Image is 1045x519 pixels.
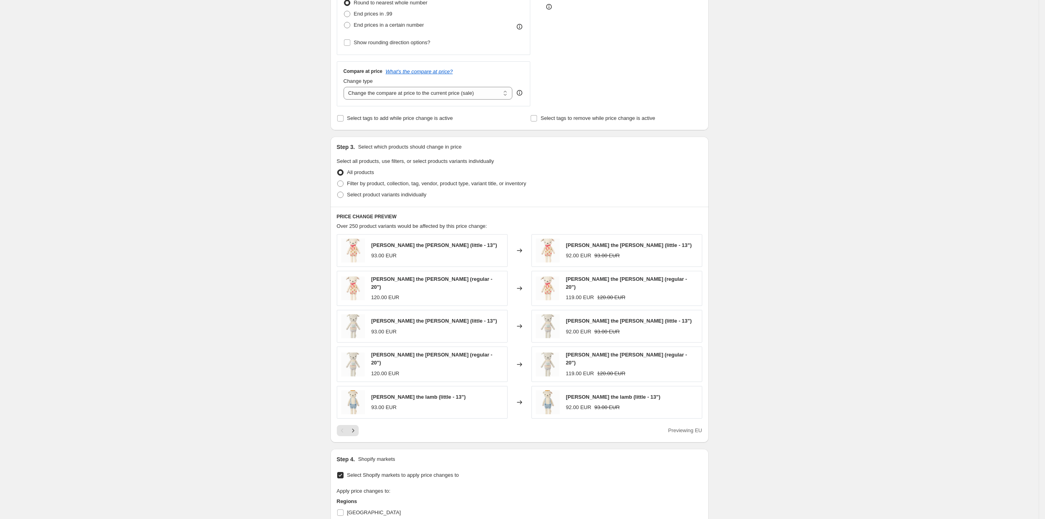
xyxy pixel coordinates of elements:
p: Shopify markets [358,455,395,463]
span: [PERSON_NAME] the [PERSON_NAME] (little - 13") [566,318,692,324]
h3: Regions [337,497,488,505]
div: 92.00 EUR [566,252,592,260]
button: What's the compare at price? [386,69,453,74]
div: help [516,89,523,97]
strike: 93.00 EUR [594,403,620,411]
img: Sebastian_80x.jpg [536,390,560,414]
span: Previewing EU [668,427,702,433]
img: Sebastian_80x.jpg [341,390,365,414]
p: Select which products should change in price [358,143,461,151]
span: All products [347,169,374,175]
img: Avery_80x.jpg [341,353,365,376]
span: [PERSON_NAME] the [PERSON_NAME] (regular - 20") [566,352,687,366]
span: [PERSON_NAME] the [PERSON_NAME] (regular - 20") [371,276,492,290]
h2: Step 4. [337,455,355,463]
h6: PRICE CHANGE PREVIEW [337,213,702,220]
span: Select tags to add while price change is active [347,115,453,121]
button: Next [348,425,359,436]
img: Lucy_b9a5b377-e706-4005-bfd5-2bf399d5fdfb_80x.jpg [341,239,365,262]
span: Select tags to remove while price change is active [541,115,655,121]
div: 93.00 EUR [371,328,397,336]
span: Show rounding direction options? [354,39,430,45]
div: 93.00 EUR [371,403,397,411]
h3: Compare at price [344,68,383,74]
strike: 93.00 EUR [594,328,620,336]
span: Change type [344,78,373,84]
span: [PERSON_NAME] the lamb (little - 13") [371,394,466,400]
span: [PERSON_NAME] the [PERSON_NAME] (little - 13") [371,242,497,248]
img: Lucy_b9a5b377-e706-4005-bfd5-2bf399d5fdfb_80x.jpg [536,239,560,262]
img: Avery_80x.jpg [341,314,365,338]
div: 119.00 EUR [566,370,594,378]
span: [GEOGRAPHIC_DATA] [347,509,401,515]
span: [PERSON_NAME] the [PERSON_NAME] (regular - 20") [371,352,492,366]
span: [PERSON_NAME] the lamb (little - 13") [566,394,660,400]
div: 92.00 EUR [566,403,592,411]
strike: 93.00 EUR [594,252,620,260]
span: Filter by product, collection, tag, vendor, product type, variant title, or inventory [347,180,526,186]
span: Select Shopify markets to apply price changes to [347,472,459,478]
img: Avery_80x.jpg [536,314,560,338]
div: 93.00 EUR [371,252,397,260]
span: End prices in a certain number [354,22,424,28]
img: Lucy_b9a5b377-e706-4005-bfd5-2bf399d5fdfb_80x.jpg [536,276,560,300]
div: 120.00 EUR [371,294,399,302]
h2: Step 3. [337,143,355,151]
div: 92.00 EUR [566,328,592,336]
strike: 120.00 EUR [597,294,625,302]
span: Over 250 product variants would be affected by this price change: [337,223,487,229]
span: Apply price changes to: [337,488,391,494]
span: [PERSON_NAME] the [PERSON_NAME] (regular - 20") [566,276,687,290]
img: Lucy_b9a5b377-e706-4005-bfd5-2bf399d5fdfb_80x.jpg [341,276,365,300]
span: Select all products, use filters, or select products variants individually [337,158,494,164]
strike: 120.00 EUR [597,370,625,378]
nav: Pagination [337,425,359,436]
span: End prices in .99 [354,11,393,17]
div: 120.00 EUR [371,370,399,378]
span: [PERSON_NAME] the [PERSON_NAME] (little - 13") [566,242,692,248]
div: 119.00 EUR [566,294,594,302]
img: Avery_80x.jpg [536,353,560,376]
span: [PERSON_NAME] the [PERSON_NAME] (little - 13") [371,318,497,324]
span: Select product variants individually [347,192,426,198]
